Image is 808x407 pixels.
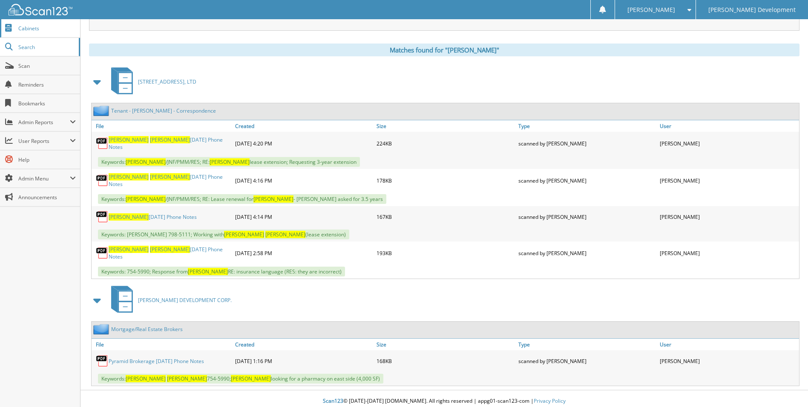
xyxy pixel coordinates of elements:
div: [DATE] 4:14 PM [233,208,374,225]
span: [PERSON_NAME] [210,158,250,166]
img: PDF.png [96,247,109,259]
a: [PERSON_NAME] [PERSON_NAME][DATE] Phone Notes [109,173,231,188]
div: [DATE] 1:16 PM [233,352,374,369]
div: scanned by [PERSON_NAME] [516,208,658,225]
span: [PERSON_NAME] [150,136,190,143]
div: [PERSON_NAME] [658,244,799,262]
span: Admin Reports [18,119,70,126]
span: [PERSON_NAME] [150,173,190,180]
span: [PERSON_NAME] [126,158,166,166]
span: Keywords: /JNF/PMM/RES; RE: Lease renewal for - [PERSON_NAME] asked for 3.5 years [98,194,386,204]
span: Reminders [18,81,76,88]
div: 168KB [374,352,516,369]
div: [PERSON_NAME] [658,352,799,369]
div: [DATE] 4:20 PM [233,134,374,153]
div: [DATE] 2:58 PM [233,244,374,262]
a: Pyramid Brokerage [DATE] Phone Notes [109,358,204,365]
a: [PERSON_NAME] DEVELOPMENT CORP. [106,283,232,317]
a: User [658,120,799,132]
a: Type [516,339,658,350]
span: [PERSON_NAME] [627,7,675,12]
div: 193KB [374,244,516,262]
img: PDF.png [96,210,109,223]
a: Created [233,339,374,350]
a: Tenant - [PERSON_NAME] - Correspondence [111,107,216,114]
span: Scan [18,62,76,70]
div: 224KB [374,134,516,153]
div: scanned by [PERSON_NAME] [516,171,658,190]
a: Type [516,120,658,132]
span: [PERSON_NAME] DEVELOPMENT CORP. [138,297,232,304]
span: [PERSON_NAME] [109,136,149,143]
span: [PERSON_NAME] [109,173,149,180]
a: [STREET_ADDRESS], LTD [106,65,196,99]
span: [PERSON_NAME] [167,375,207,382]
span: Scan123 [323,397,343,404]
div: 178KB [374,171,516,190]
span: [PERSON_NAME] [224,231,264,238]
a: Privacy Policy [534,397,566,404]
div: [PERSON_NAME] [658,171,799,190]
span: Help [18,156,76,163]
a: Size [374,120,516,132]
a: File [92,120,233,132]
img: folder2.png [93,324,111,334]
img: PDF.png [96,174,109,187]
div: scanned by [PERSON_NAME] [516,352,658,369]
a: Size [374,339,516,350]
span: [PERSON_NAME] [253,195,293,203]
div: [DATE] 4:16 PM [233,171,374,190]
span: [PERSON_NAME] [109,246,149,253]
span: [STREET_ADDRESS], LTD [138,78,196,85]
iframe: Chat Widget [765,366,808,407]
span: Keywords: /JNF/PMM/RES; RE: lease extension; Requesting 3-year extension [98,157,360,167]
a: Mortgage/Real Estate Brokers [111,326,183,333]
a: File [92,339,233,350]
span: [PERSON_NAME] [109,213,149,221]
img: PDF.png [96,137,109,150]
img: PDF.png [96,355,109,367]
span: Cabinets [18,25,76,32]
img: folder2.png [93,105,111,116]
span: [PERSON_NAME] [126,375,166,382]
span: [PERSON_NAME] Development [708,7,796,12]
div: [PERSON_NAME] [658,208,799,225]
div: scanned by [PERSON_NAME] [516,244,658,262]
span: [PERSON_NAME] [188,268,228,275]
img: scan123-logo-white.svg [9,4,72,15]
a: Created [233,120,374,132]
span: Keywords: [PERSON_NAME] 798-5111; Working with (lease extension) [98,230,349,239]
div: scanned by [PERSON_NAME] [516,134,658,153]
span: Keywords: 754-5990; looking for a pharmacy on east side (4,000 SF) [98,374,383,384]
span: User Reports [18,137,70,145]
div: 167KB [374,208,516,225]
span: Keywords: 754-5990; Response from RE: insurance language (RES: they are incorrect) [98,267,345,276]
span: [PERSON_NAME] [126,195,166,203]
span: Announcements [18,194,76,201]
a: [PERSON_NAME][DATE] Phone Notes [109,213,197,221]
span: Bookmarks [18,100,76,107]
div: [PERSON_NAME] [658,134,799,153]
div: Matches found for "[PERSON_NAME]" [89,44,799,56]
span: Admin Menu [18,175,70,182]
span: [PERSON_NAME] [231,375,271,382]
span: [PERSON_NAME] [150,246,190,253]
span: Search [18,44,75,51]
a: [PERSON_NAME] [PERSON_NAME][DATE] Phone Notes [109,136,231,151]
a: User [658,339,799,350]
a: [PERSON_NAME] [PERSON_NAME][DATE] Phone Notes [109,246,231,260]
span: [PERSON_NAME] [265,231,305,238]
